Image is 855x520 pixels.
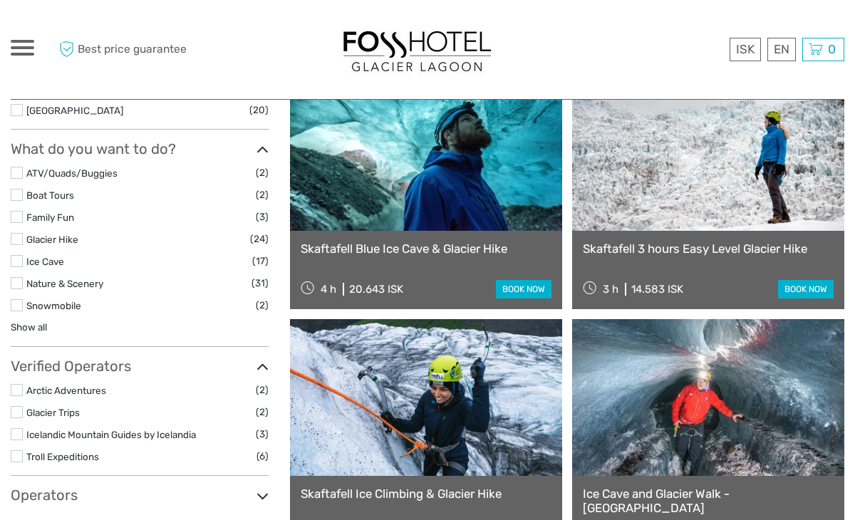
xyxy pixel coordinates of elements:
span: Best price guarantee [56,38,219,61]
span: (24) [250,231,269,247]
button: Open LiveChat chat widget [164,22,181,39]
p: We're away right now. Please check back later! [20,25,161,36]
a: Show all [11,321,47,333]
span: 4 h [321,283,336,296]
a: [GEOGRAPHIC_DATA] [26,105,123,116]
span: (3) [256,426,269,442]
a: Glacier Hike [26,234,78,245]
span: (2) [256,404,269,420]
span: (3) [256,209,269,225]
img: 1303-6910c56d-1cb8-4c54-b886-5f11292459f5_logo_big.jpg [338,24,495,75]
div: 20.643 ISK [349,283,403,296]
span: (2) [256,165,269,181]
div: EN [767,38,796,61]
a: book now [778,280,834,298]
span: (2) [256,382,269,398]
a: Nature & Scenery [26,278,103,289]
span: ISK [736,42,755,56]
a: Ice Cave and Glacier Walk - [GEOGRAPHIC_DATA] [583,487,834,516]
a: Boat Tours [26,189,74,201]
span: 3 h [603,283,618,296]
h3: What do you want to do? [11,140,269,157]
span: (17) [252,253,269,269]
a: Ice Cave [26,256,64,267]
a: Skaftafell 3 hours Easy Level Glacier Hike [583,241,834,256]
a: ATV/Quads/Buggies [26,167,118,179]
a: Snowmobile [26,300,81,311]
a: Icelandic Mountain Guides by Icelandia [26,429,196,440]
a: Arctic Adventures [26,385,106,396]
span: (2) [256,297,269,313]
a: Troll Expeditions [26,451,99,462]
h3: Verified Operators [11,358,269,375]
span: (2) [256,187,269,203]
h3: Operators [11,487,269,504]
a: Skaftafell Blue Ice Cave & Glacier Hike [301,241,551,256]
a: book now [496,280,551,298]
span: (20) [249,102,269,118]
a: Glacier Trips [26,407,80,418]
a: Family Fun [26,212,74,223]
span: (6) [256,448,269,464]
a: Skaftafell Ice Climbing & Glacier Hike [301,487,551,501]
span: (31) [252,275,269,291]
span: 0 [826,42,838,56]
div: 14.583 ISK [631,283,683,296]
